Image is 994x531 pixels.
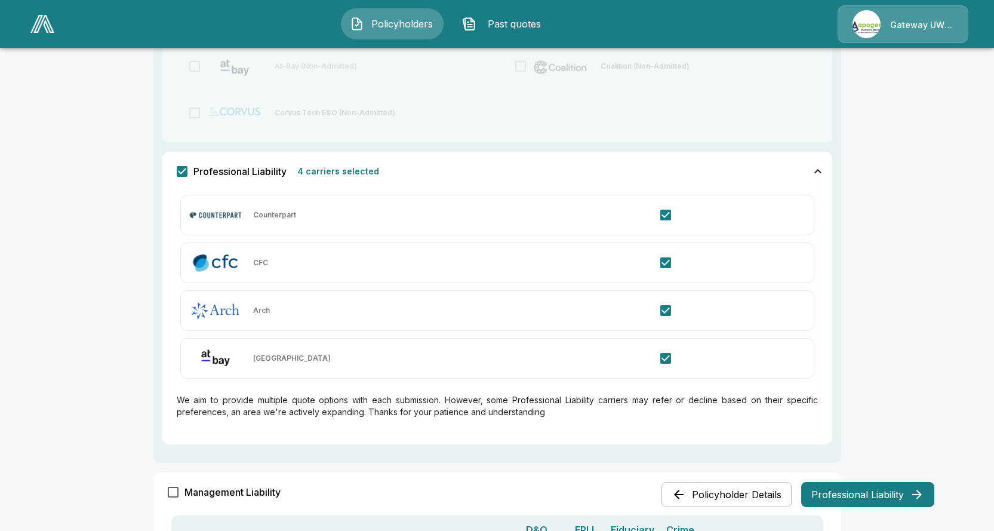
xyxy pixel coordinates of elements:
[801,482,934,507] button: Professional Liability
[453,8,556,39] button: Past quotes IconPast quotes
[481,17,547,31] span: Past quotes
[153,472,841,512] div: Management Liability
[188,251,244,274] img: CFC
[253,259,268,266] p: CFC
[350,17,364,31] img: Policyholders Icon
[253,355,331,362] p: [GEOGRAPHIC_DATA]
[601,63,690,70] p: Coalition (Non-Admitted)
[30,15,54,33] img: AA Logo
[275,109,395,116] p: Corvus Tech E&O (Non-Admitted)
[188,348,244,368] img: At-Bay
[207,58,263,78] img: At-Bay (Non-Admitted)
[174,93,494,133] div: Corvus Tech E&O (Non-Admitted)Corvus Tech E&O (Non-Admitted)
[533,58,589,76] img: Coalition (Non-Admitted)
[188,299,244,322] img: Arch
[661,482,792,507] button: Policyholder Details
[193,167,287,176] span: Professional Liability
[275,63,357,70] p: At-Bay (Non-Admitted)
[369,17,435,31] span: Policyholders
[253,211,296,219] p: Counterpart
[188,205,244,225] img: Counterpart
[253,307,270,314] p: Arch
[184,487,281,497] span: Management Liability
[174,46,494,87] div: At-Bay (Non-Admitted)At-Bay (Non-Admitted)
[162,152,832,191] div: Professional Liability4 carriers selected
[500,46,820,87] div: Coalition (Non-Admitted)Coalition (Non-Admitted)
[341,8,444,39] button: Policyholders IconPolicyholders
[207,105,263,117] img: Corvus Tech E&O (Non-Admitted)
[462,17,476,31] img: Past quotes Icon
[293,166,384,177] p: 4 carriers selected
[177,394,818,418] p: We aim to provide multiple quote options with each submission. However, some Professional Liabili...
